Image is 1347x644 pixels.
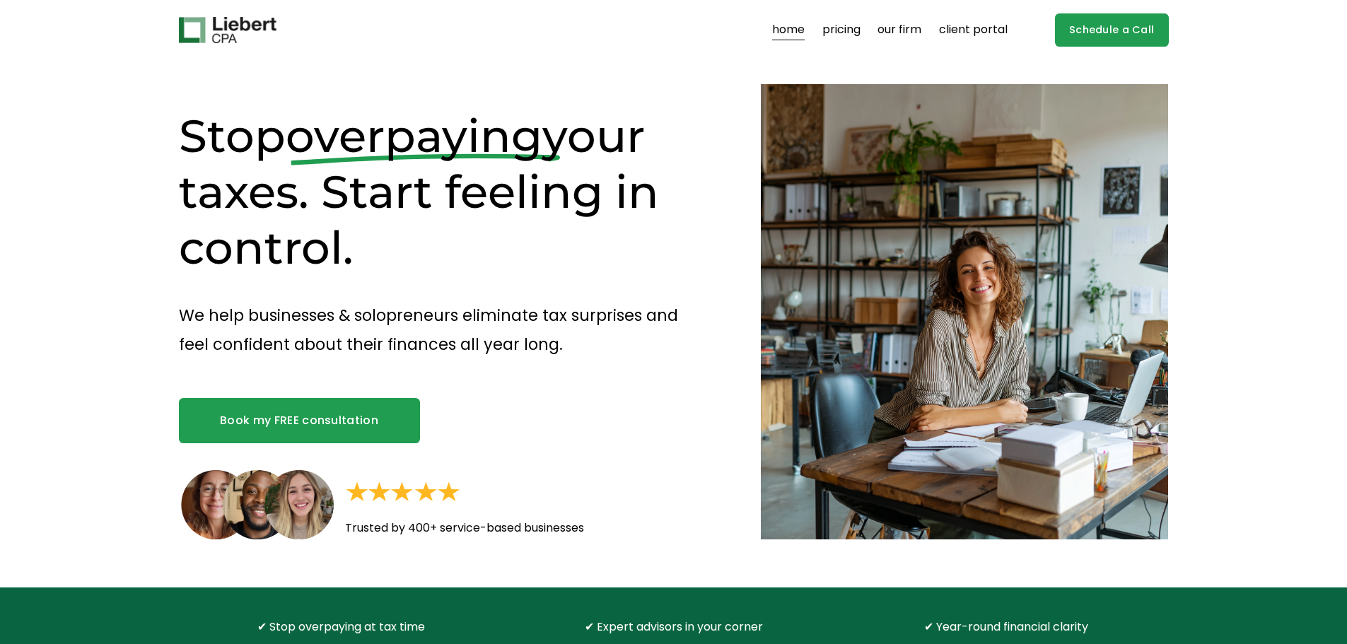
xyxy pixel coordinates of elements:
p: Trusted by 400+ service-based businesses [345,518,670,539]
a: pricing [822,19,861,42]
a: Book my FREE consultation [179,398,420,443]
p: ✔ Year-round financial clarity [885,617,1127,638]
h1: Stop your taxes. Start feeling in control. [179,108,711,276]
a: Schedule a Call [1055,13,1169,47]
p: ✔ Expert advisors in your corner [553,617,795,638]
span: overpaying [286,108,542,163]
a: home [772,19,805,42]
img: Liebert CPA [179,17,276,44]
a: client portal [939,19,1008,42]
p: We help businesses & solopreneurs eliminate tax surprises and feel confident about their finances... [179,301,711,358]
p: ✔ Stop overpaying at tax time [220,617,462,638]
a: our firm [877,19,921,42]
